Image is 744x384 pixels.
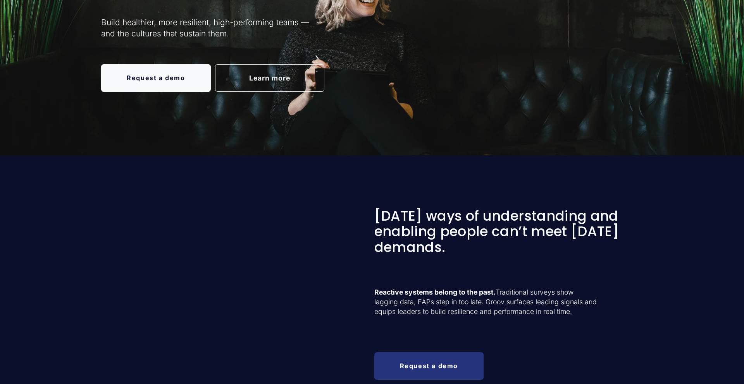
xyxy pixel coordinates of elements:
[215,64,325,92] a: Learn more
[374,352,484,380] a: Request a demo
[101,17,347,39] p: Build healthier, more resilient, high-performing teams — and the cultures that sustain them.
[374,208,643,255] h3: [DATE] ways of understanding and enabling people can’t meet [DATE] demands.
[101,64,211,92] a: Request a demo
[374,288,598,316] p: Traditional surveys show lagging data, EAPs step in too late. Groov surfaces leading signals and ...
[374,288,496,296] strong: Reactive systems belong to the past.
